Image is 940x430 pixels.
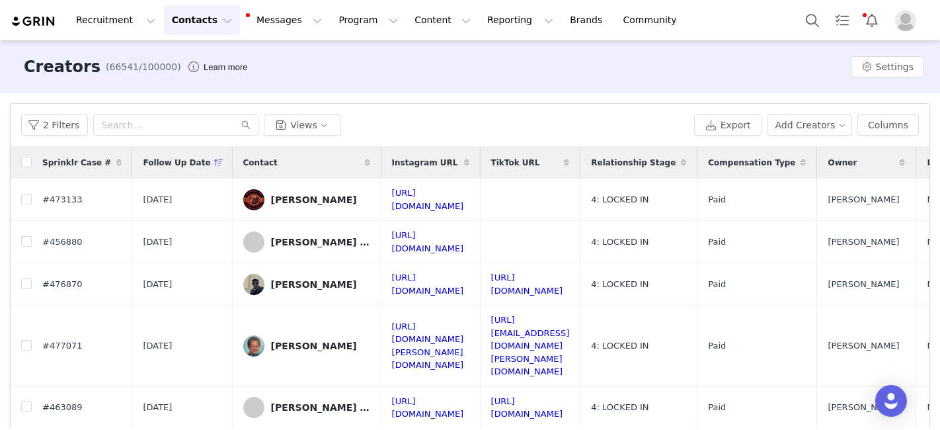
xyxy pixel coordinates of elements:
[331,5,406,35] button: Program
[615,5,691,35] a: Community
[42,193,83,206] span: #473133
[857,5,886,35] button: Notifications
[895,10,916,31] img: placeholder-profile.jpg
[42,236,83,249] span: #456880
[767,114,853,136] button: Add Creators
[562,5,614,35] a: Brands
[243,157,278,169] span: Contact
[143,339,172,353] span: [DATE]
[851,56,924,77] button: Settings
[271,237,370,247] div: [PERSON_NAME] 🔋[PERSON_NAME]
[392,396,464,419] a: [URL][DOMAIN_NAME]
[479,5,561,35] button: Reporting
[143,401,172,414] span: [DATE]
[21,114,88,136] button: 2 Filters
[708,157,795,169] span: Compensation Type
[591,339,648,353] span: 4: LOCKED IN
[491,157,540,169] span: TikTok URL
[491,396,563,419] a: [URL][DOMAIN_NAME]
[407,5,479,35] button: Content
[392,322,464,370] a: [URL][DOMAIN_NAME][PERSON_NAME][DOMAIN_NAME]
[875,385,907,417] div: Open Intercom Messenger
[143,278,172,291] span: [DATE]
[243,189,370,210] a: [PERSON_NAME]
[243,274,264,295] img: c0d0a1ab-89fc-4670-8b87-bc44afeb5c4c.jpg
[708,339,726,353] span: Paid
[271,341,357,351] div: [PERSON_NAME]
[42,278,83,291] span: #476870
[591,157,676,169] span: Relationship Stage
[857,114,919,136] button: Columns
[164,5,240,35] button: Contacts
[591,236,648,249] span: 4: LOCKED IN
[798,5,827,35] button: Search
[143,193,172,206] span: [DATE]
[591,278,648,291] span: 4: LOCKED IN
[243,335,370,357] a: [PERSON_NAME]
[591,193,648,206] span: 4: LOCKED IN
[264,114,341,136] button: Views
[271,194,357,205] div: [PERSON_NAME]
[828,5,857,35] a: Tasks
[243,189,264,210] img: 091cefd4-c7fd-457e-964d-23b2052b3574.jpg
[828,157,857,169] span: Owner
[42,339,83,353] span: #477071
[708,193,726,206] span: Paid
[392,273,464,296] a: [URL][DOMAIN_NAME]
[392,188,464,211] a: [URL][DOMAIN_NAME]
[708,278,726,291] span: Paid
[11,15,57,28] img: grin logo
[42,157,111,169] span: Sprinklr Case #
[271,402,370,413] div: [PERSON_NAME] Directs
[68,5,163,35] button: Recruitment
[243,397,370,418] a: [PERSON_NAME] Directs
[591,401,648,414] span: 4: LOCKED IN
[42,401,83,414] span: #463089
[241,5,330,35] button: Messages
[491,315,570,376] a: [URL][EMAIL_ADDRESS][DOMAIN_NAME][PERSON_NAME][DOMAIN_NAME]
[392,230,464,253] a: [URL][DOMAIN_NAME]
[241,120,251,130] i: icon: search
[708,401,726,414] span: Paid
[201,61,250,74] div: Tooltip anchor
[143,157,210,169] span: Follow Up Date
[243,274,370,295] a: [PERSON_NAME]
[93,114,258,136] input: Search...
[491,273,563,296] a: [URL][DOMAIN_NAME]
[887,10,929,31] button: Profile
[694,114,762,136] button: Export
[106,60,181,74] span: (66541/100000)
[24,55,100,79] h3: Creators
[243,232,370,253] a: [PERSON_NAME] 🔋[PERSON_NAME]
[708,236,726,249] span: Paid
[392,157,458,169] span: Instagram URL
[271,279,357,290] div: [PERSON_NAME]
[243,335,264,357] img: 2a49a07a-7991-4cca-95e2-1856e111f4c1.jpg
[143,236,172,249] span: [DATE]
